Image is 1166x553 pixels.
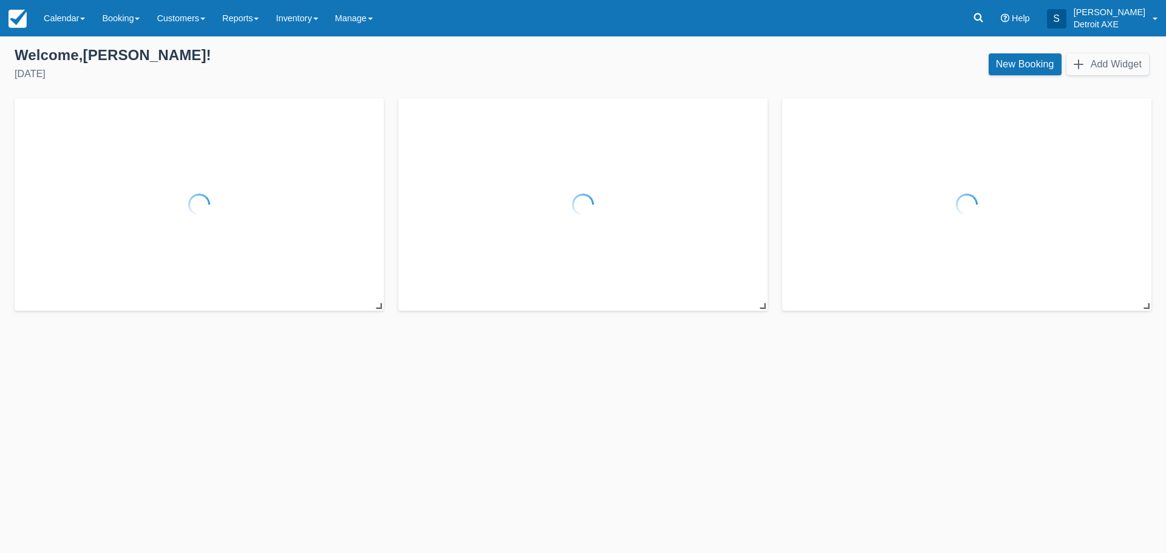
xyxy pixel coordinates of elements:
[15,46,573,64] div: Welcome , [PERSON_NAME] !
[9,10,27,28] img: checkfront-main-nav-mini-logo.png
[1047,9,1066,29] div: S
[1001,14,1009,22] i: Help
[1074,6,1145,18] p: [PERSON_NAME]
[15,67,573,81] div: [DATE]
[1066,53,1149,75] button: Add Widget
[989,53,1062,75] a: New Booking
[1012,13,1030,23] span: Help
[1074,18,1145,30] p: Detroit AXE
